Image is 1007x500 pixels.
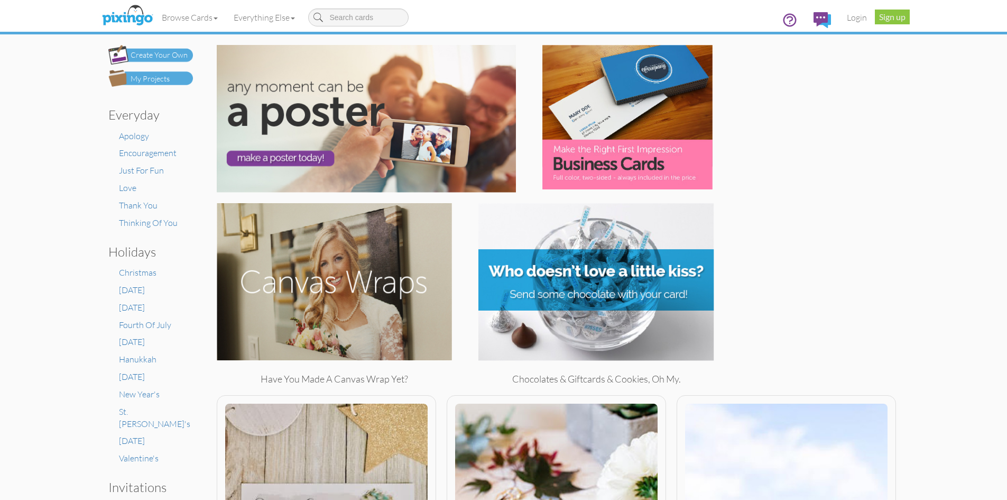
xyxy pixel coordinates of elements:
img: comments.svg [814,12,831,28]
img: personal_bizcards.jpg [542,45,713,189]
a: New Year's [119,389,160,399]
a: Encouragement [119,148,177,158]
iframe: Chat [1006,499,1007,500]
a: Browse Cards [154,4,226,31]
a: Thank You [119,200,158,211]
a: Just For Fun [119,165,164,176]
a: [DATE] [119,302,145,313]
input: Search cards [308,8,409,26]
img: personal_poster.jpg [217,45,516,193]
div: My Projects [131,74,170,85]
h3: invitations [108,480,185,494]
a: Login [839,4,875,31]
a: Christmas [119,267,156,278]
div: Create Your Own [131,50,188,61]
a: Valentine's [119,453,159,463]
a: [DATE] [119,337,145,347]
a: [DATE] [119,435,145,446]
a: Apology [119,131,149,141]
img: personal_canvaswraps.jpg [217,203,452,361]
a: [DATE] [119,285,145,295]
img: pixingo logo [99,3,155,29]
img: my-projects-button.png [108,70,193,87]
h3: everyday [108,108,185,122]
h4: Chocolates & giftcards & cookies, oh my. [478,374,714,385]
a: Hanukkah [119,354,156,365]
a: Sign up [875,10,910,24]
a: Thinking Of You [119,217,178,228]
h3: holidays [108,245,185,259]
a: Everything Else [226,4,303,31]
a: Love [119,183,136,193]
img: create-own-button.png [108,45,193,65]
img: personal_gifts.jpg [478,203,714,361]
a: Fourth Of July [119,320,171,330]
a: [DATE] [119,371,145,382]
h4: Have you made a Canvas Wrap yet? [217,374,452,385]
a: St. [PERSON_NAME]'s [119,406,190,429]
